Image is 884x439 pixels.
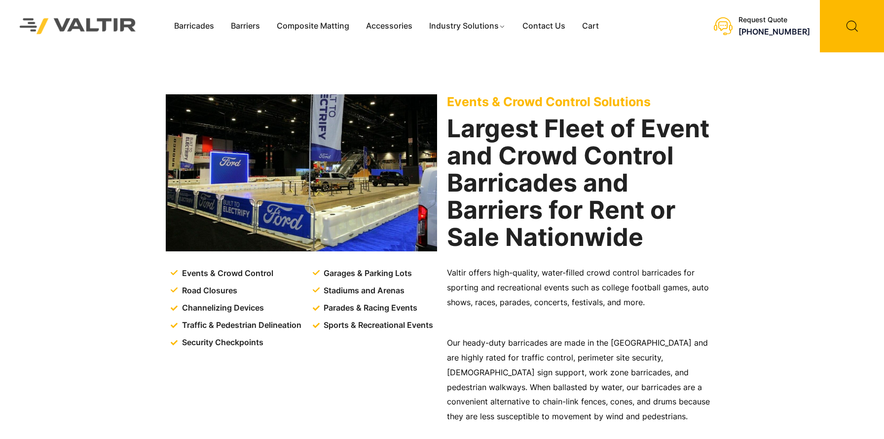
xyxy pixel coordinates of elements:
[447,115,718,251] h2: Largest Fleet of Event and Crowd Control Barricades and Barriers for Rent or Sale Nationwide
[321,266,412,281] span: Garages & Parking Lots
[321,301,417,316] span: Parades & Racing Events
[180,266,273,281] span: Events & Crowd Control
[447,266,718,310] p: Valtir offers high-quality, water-filled crowd control barricades for sporting and recreational e...
[421,19,514,34] a: Industry Solutions
[180,335,263,350] span: Security Checkpoints
[514,19,574,34] a: Contact Us
[738,16,810,24] div: Request Quote
[180,283,237,298] span: Road Closures
[321,318,433,333] span: Sports & Recreational Events
[447,94,718,109] p: Events & Crowd Control Solutions
[358,19,421,34] a: Accessories
[180,318,301,333] span: Traffic & Pedestrian Delineation
[222,19,268,34] a: Barriers
[574,19,607,34] a: Cart
[180,301,264,316] span: Channelizing Devices
[738,27,810,37] a: [PHONE_NUMBER]
[7,6,148,46] img: Valtir Rentals
[321,283,405,298] span: Stadiums and Arenas
[447,336,718,425] p: Our heady-duty barricades are made in the [GEOGRAPHIC_DATA] and are highly rated for traffic cont...
[268,19,358,34] a: Composite Matting
[166,19,222,34] a: Barricades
